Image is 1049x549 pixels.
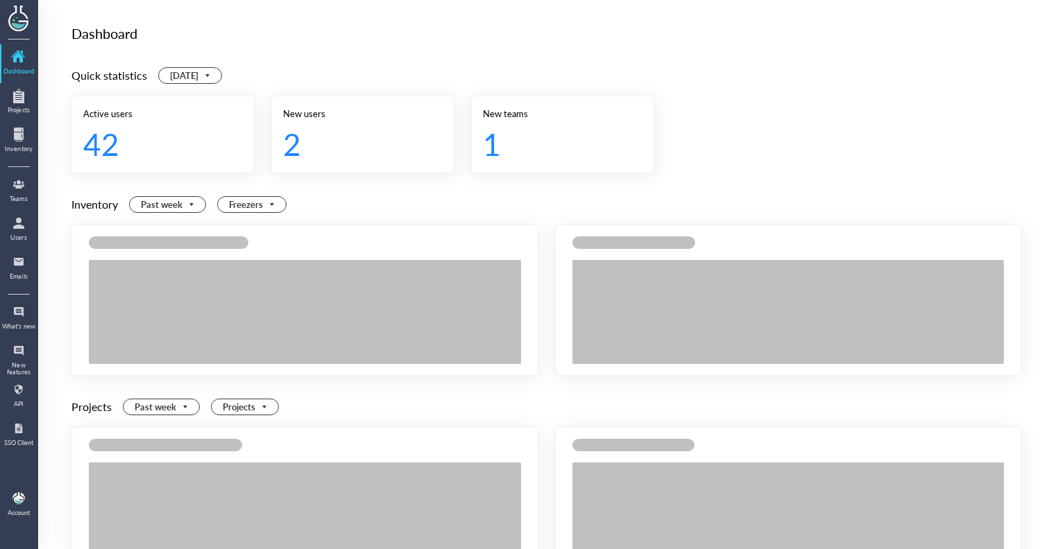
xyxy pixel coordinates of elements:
img: genemod logo [2,1,35,33]
div: Teams [1,195,36,202]
div: 42 [83,125,232,162]
a: What's new [1,301,36,337]
a: New features [1,340,36,376]
div: SSO Client [1,439,36,446]
div: Quick statistics [71,67,147,85]
div: New users [283,107,443,120]
div: New teams [483,107,642,120]
div: Account [8,509,30,516]
div: Inventory [71,195,118,214]
div: Dashboard [71,22,1021,44]
div: Users [1,234,36,241]
img: b9474ba4-a536-45cc-a50d-c6e2543a7ac2.jpeg [12,492,25,505]
span: Past week [141,197,197,212]
div: Projects [1,107,36,114]
a: Teams [1,173,36,209]
a: Dashboard [1,46,36,82]
div: Projects [71,398,112,416]
div: Dashboard [1,68,36,75]
div: Emails [1,273,36,280]
a: Users [1,212,36,248]
a: SSO Client [1,417,36,453]
div: API [1,401,36,408]
a: Projects [1,85,36,121]
span: Projects [223,399,270,415]
div: What's new [1,323,36,330]
div: 2 [283,125,432,162]
div: New features [1,362,36,376]
div: Inventory [1,146,36,152]
a: Emails [1,251,36,287]
div: 1 [483,125,631,162]
span: Today [170,68,213,83]
a: Inventory [1,123,36,159]
a: API [1,378,36,415]
div: Active users [83,107,243,120]
span: Freezers [229,197,278,212]
span: Past week [135,399,191,415]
